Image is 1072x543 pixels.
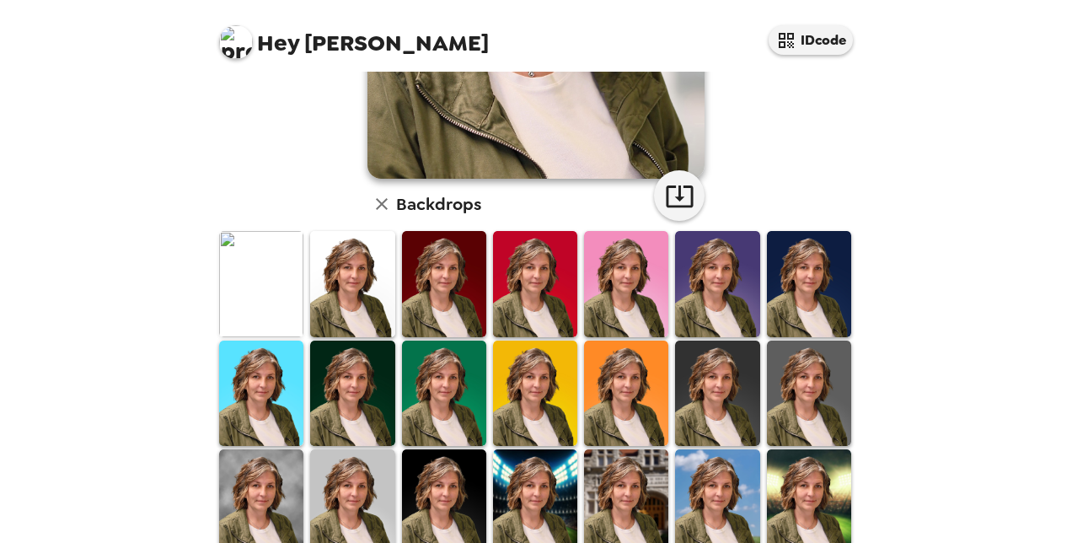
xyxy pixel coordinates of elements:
img: profile pic [219,25,253,59]
span: [PERSON_NAME] [219,17,489,55]
button: IDcode [769,25,853,55]
h6: Backdrops [396,191,481,218]
span: Hey [257,28,299,58]
img: Original [219,231,303,336]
